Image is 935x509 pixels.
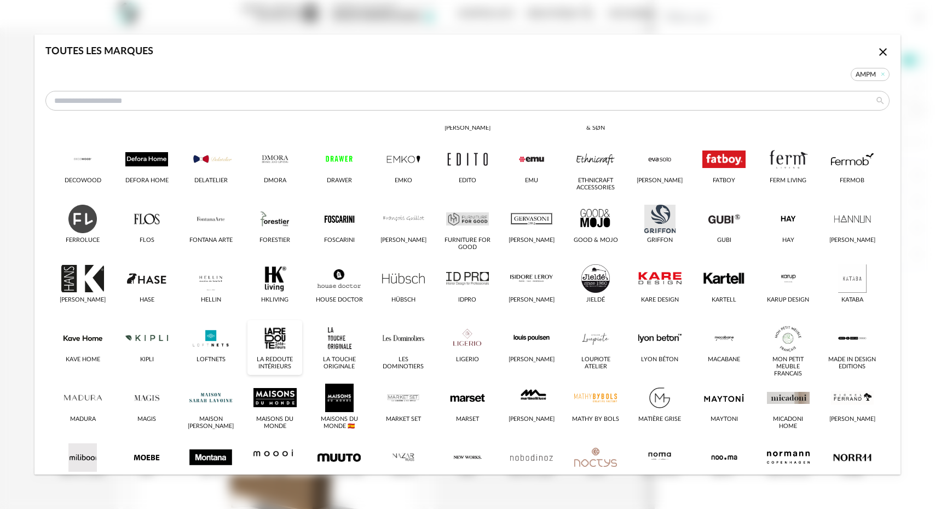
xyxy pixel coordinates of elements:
[201,297,221,304] div: Hellin
[637,177,683,184] div: [PERSON_NAME]
[189,237,233,244] div: Fontana Arte
[65,177,101,184] div: Decowood
[829,237,875,244] div: [PERSON_NAME]
[764,416,812,430] div: Micadoni Home
[187,416,235,430] div: Maison [PERSON_NAME]
[509,297,555,304] div: [PERSON_NAME]
[509,356,555,363] div: [PERSON_NAME]
[45,45,153,58] div: Toutes les marques
[764,356,812,378] div: MON PETIT MEUBLE FRANCAIS
[140,356,154,363] div: Kipli
[251,416,299,430] div: Maisons du Monde
[380,237,426,244] div: [PERSON_NAME]
[70,416,96,423] div: Madura
[711,416,738,423] div: Maytoni
[140,297,154,304] div: Hase
[259,237,290,244] div: Forestier
[264,177,286,184] div: Dmora
[34,34,901,475] div: dialog
[251,356,299,371] div: La Redoute intérieurs
[829,416,875,423] div: [PERSON_NAME]
[767,297,809,304] div: Karup Design
[458,297,476,304] div: IDPRO
[456,356,479,363] div: Ligerio
[572,356,620,371] div: Loupiote Atelier
[770,177,806,184] div: Ferm Living
[638,416,681,423] div: Matière Grise
[395,177,412,184] div: EMKO
[782,237,794,244] div: HAY
[641,297,679,304] div: Kare Design
[841,297,863,304] div: Kataba
[572,416,619,423] div: Mathy By Bols
[572,177,620,192] div: Ethnicraft Accessories
[840,177,864,184] div: Fermob
[443,237,491,251] div: Furniture for Good
[828,356,876,371] div: Made in design Editions
[717,237,731,244] div: Gubi
[379,356,427,371] div: Les Dominotiers
[194,177,228,184] div: Delatelier
[125,177,169,184] div: Defora Home
[509,237,555,244] div: [PERSON_NAME]
[708,356,740,363] div: MACABANE
[456,416,479,423] div: Marset
[713,177,735,184] div: Fatboy
[261,297,288,304] div: Hkliving
[386,416,421,423] div: Market Set
[574,237,618,244] div: Good & Mojo
[140,237,154,244] div: Flos
[137,416,156,423] div: Magis
[647,237,673,244] div: Griffon
[712,297,736,304] div: Kartell
[586,297,605,304] div: Jieldé
[851,68,890,81] span: AMPM
[197,356,226,363] div: LOFTNETS
[525,177,538,184] div: Emu
[66,356,100,363] div: Kave Home
[315,416,363,430] div: Maisons du Monde 🇪🇸
[459,177,476,184] div: Edito
[327,177,352,184] div: Drawer
[316,297,363,304] div: House Doctor
[876,47,890,57] span: Close icon
[324,237,355,244] div: Foscarini
[641,356,678,363] div: Lyon Béton
[315,356,363,371] div: La Touche Originale
[509,416,555,423] div: [PERSON_NAME]
[60,297,106,304] div: [PERSON_NAME]
[66,237,100,244] div: Ferroluce
[391,297,415,304] div: Hübsch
